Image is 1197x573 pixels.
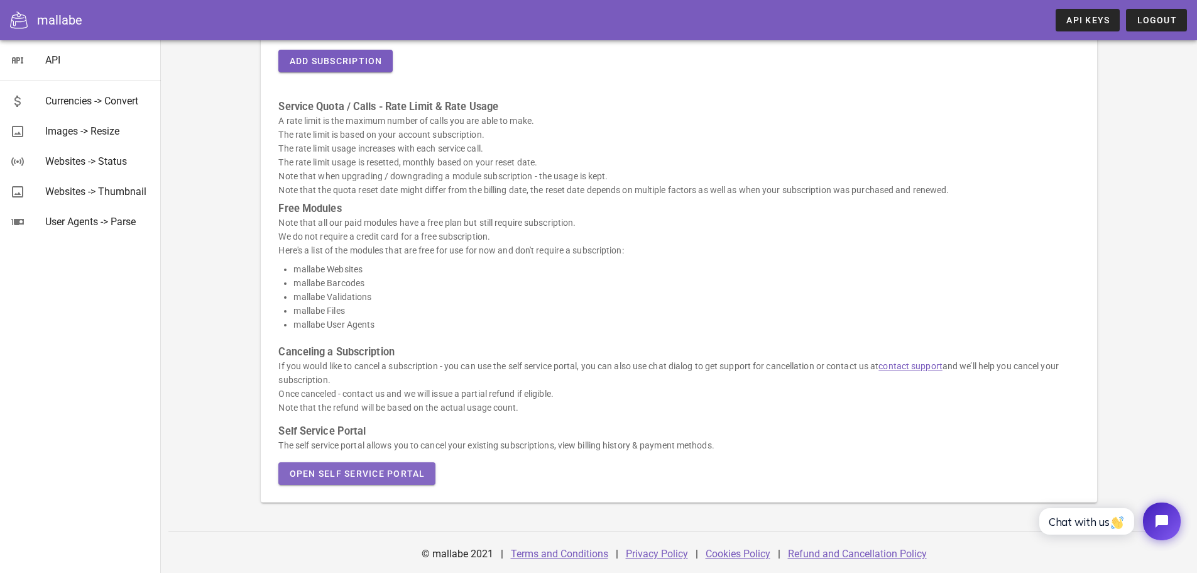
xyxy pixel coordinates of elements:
p: Note that all our paid modules have a free plan but still require subscription. We do not require... [278,216,1079,257]
li: mallabe Barcodes [293,276,1079,290]
div: API [45,54,151,66]
h3: Canceling a Subscription [278,345,1079,359]
h3: Free Modules [278,202,1079,216]
a: Terms and Conditions [511,548,608,560]
li: mallabe Files [293,304,1079,318]
div: | [778,539,780,569]
span: Open Self Service Portal [288,469,425,479]
a: API Keys [1056,9,1120,31]
div: Images -> Resize [45,125,151,137]
button: Add Subscription [278,50,392,72]
div: | [616,539,618,569]
div: User Agents -> Parse [45,216,151,228]
div: Currencies -> Convert [45,95,151,107]
span: API Keys [1066,15,1110,25]
div: | [501,539,503,569]
li: mallabe Validations [293,290,1079,304]
li: mallabe Websites [293,262,1079,276]
div: mallabe [37,11,82,30]
span: Add Subscription [288,56,382,66]
div: Websites -> Status [45,155,151,167]
span: Logout [1136,15,1177,25]
p: The self service portal allows you to cancel your existing subscriptions, view billing history & ... [278,438,1079,452]
h3: Self Service Portal [278,425,1079,438]
button: Open Self Service Portal [278,462,435,485]
button: Logout [1126,9,1187,31]
li: mallabe User Agents [293,318,1079,331]
a: Cookies Policy [706,548,770,560]
p: A rate limit is the maximum number of calls you are able to make. The rate limit is based on your... [278,114,1079,197]
h3: Service Quota / Calls - Rate Limit & Rate Usage [278,100,1079,114]
div: | [696,539,698,569]
a: Privacy Policy [626,548,688,560]
a: contact support [878,361,943,371]
iframe: Tidio Chat [1025,492,1191,551]
p: If you would like to cancel a subscription - you can use the self service portal, you can also us... [278,359,1079,414]
div: Websites -> Thumbnail [45,186,151,197]
a: Refund and Cancellation Policy [788,548,927,560]
div: © mallabe 2021 [414,539,501,569]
